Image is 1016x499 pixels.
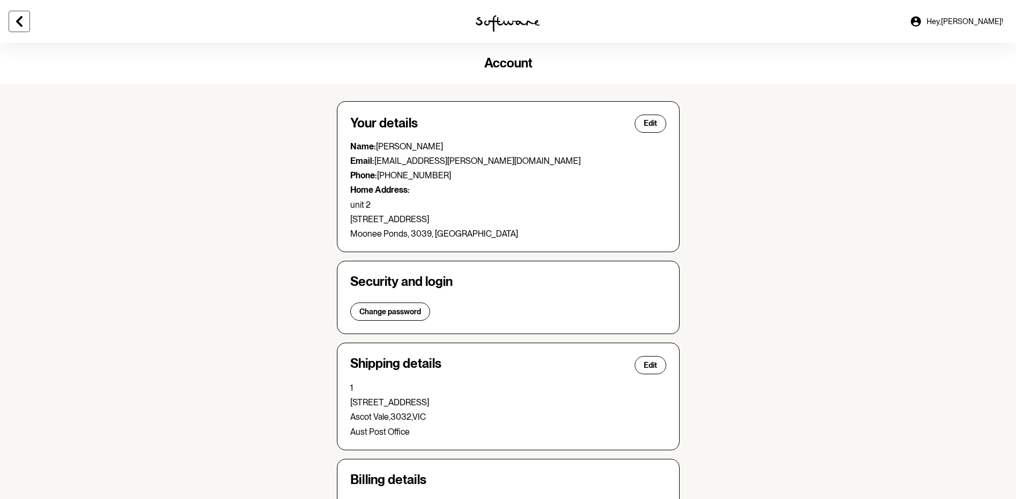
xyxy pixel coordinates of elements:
[350,156,374,166] strong: Email:
[350,116,418,131] h4: Your details
[350,156,666,166] p: [EMAIL_ADDRESS][PERSON_NAME][DOMAIN_NAME]
[350,170,377,180] strong: Phone:
[635,115,666,133] button: Edit
[350,141,666,152] p: [PERSON_NAME]
[350,383,666,393] p: 1
[359,307,421,316] span: Change password
[350,141,376,152] strong: Name:
[927,17,1003,26] span: Hey, [PERSON_NAME] !
[350,427,666,437] p: Aust Post Office
[350,397,666,407] p: [STREET_ADDRESS]
[350,200,666,210] p: unit 2
[635,356,666,374] button: Edit
[903,9,1010,34] a: Hey,[PERSON_NAME]!
[350,170,666,180] p: [PHONE_NUMBER]
[350,356,441,374] h4: Shipping details
[350,229,666,239] p: Moonee Ponds, 3039, [GEOGRAPHIC_DATA]
[476,15,540,32] img: software logo
[350,303,430,321] button: Change password
[644,119,657,128] span: Edit
[484,55,532,71] span: Account
[350,274,666,290] h4: Security and login
[350,472,666,488] h4: Billing details
[644,361,657,370] span: Edit
[350,412,666,422] p: Ascot Vale , 3032 , VIC
[350,214,666,224] p: [STREET_ADDRESS]
[350,185,410,195] strong: Home Address:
